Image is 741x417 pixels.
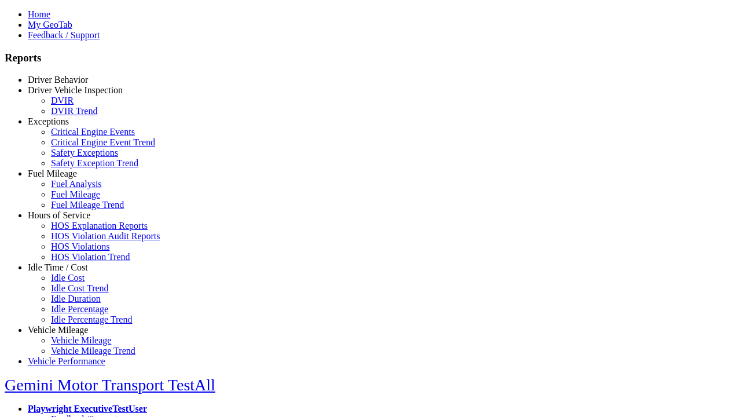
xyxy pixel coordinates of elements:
[51,137,155,147] a: Critical Engine Event Trend
[28,85,123,95] a: Driver Vehicle Inspection
[28,20,72,30] a: My GeoTab
[51,96,74,105] a: DVIR
[28,9,50,19] a: Home
[51,189,100,199] a: Fuel Mileage
[51,283,109,293] a: Idle Cost Trend
[51,273,85,283] a: Idle Cost
[5,52,736,64] h3: Reports
[51,148,118,158] a: Safety Exceptions
[28,210,90,220] a: Hours of Service
[51,304,108,314] a: Idle Percentage
[51,158,138,168] a: Safety Exception Trend
[51,346,135,356] a: Vehicle Mileage Trend
[51,252,130,262] a: HOS Violation Trend
[5,376,215,394] a: Gemini Motor Transport TestAll
[28,356,105,366] a: Vehicle Performance
[51,335,111,345] a: Vehicle Mileage
[28,116,69,126] a: Exceptions
[28,262,88,272] a: Idle Time / Cost
[28,30,100,40] a: Feedback / Support
[51,294,101,303] a: Idle Duration
[28,169,77,178] a: Fuel Mileage
[28,75,88,85] a: Driver Behavior
[51,314,132,324] a: Idle Percentage Trend
[51,200,124,210] a: Fuel Mileage Trend
[28,325,88,335] a: Vehicle Mileage
[51,179,102,189] a: Fuel Analysis
[51,221,148,231] a: HOS Explanation Reports
[28,404,147,414] a: Playwright ExecutiveTestUser
[51,106,97,116] a: DVIR Trend
[51,127,135,137] a: Critical Engine Events
[51,242,109,251] a: HOS Violations
[51,231,160,241] a: HOS Violation Audit Reports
